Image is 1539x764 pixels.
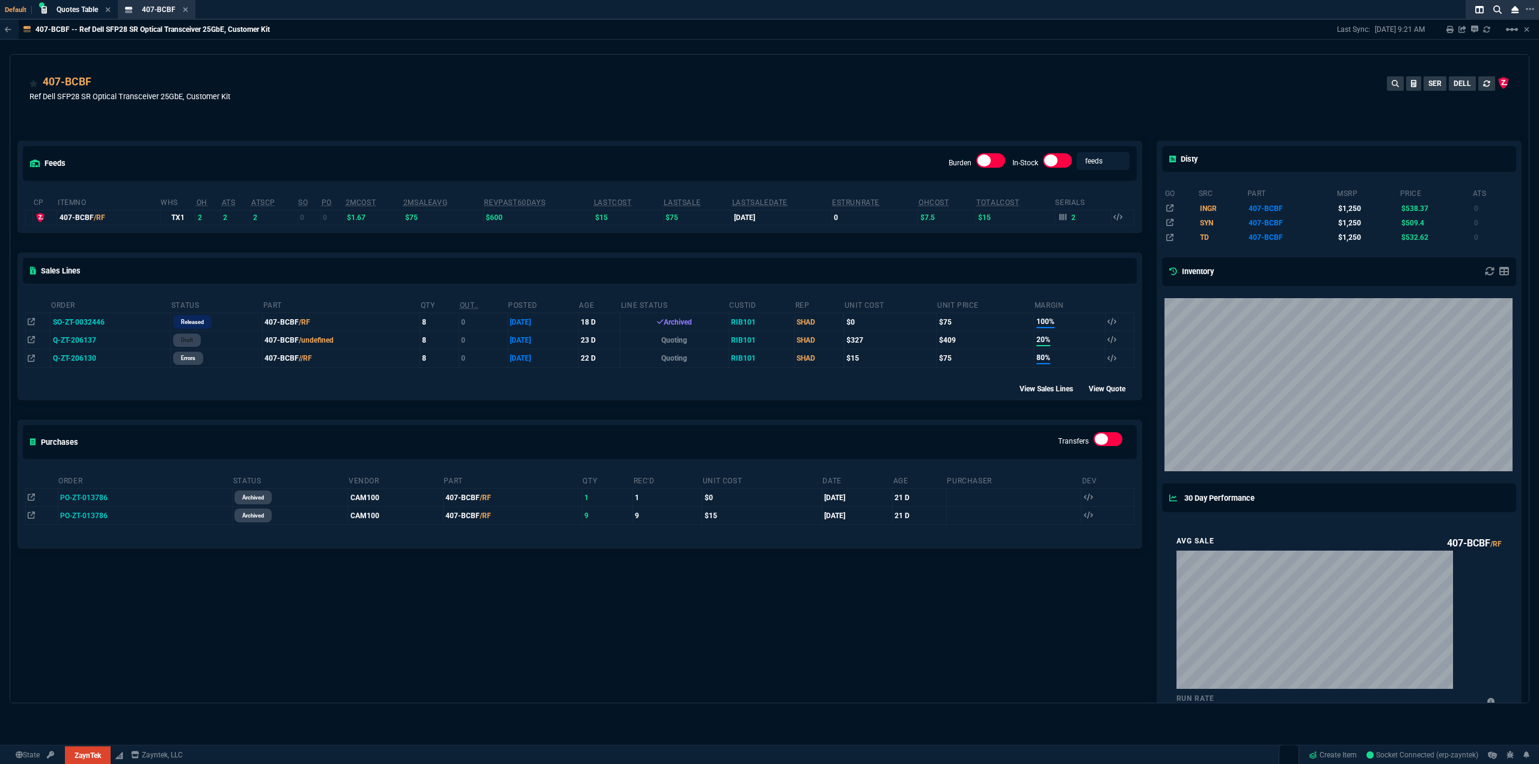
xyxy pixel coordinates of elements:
[633,471,702,489] th: Rec'd
[663,210,731,225] td: $75
[831,210,918,225] td: 0
[1247,230,1336,245] td: 407-BCBF
[578,313,620,331] td: 18 D
[822,489,892,507] td: [DATE]
[348,489,443,507] td: CAM100
[1164,184,1198,201] th: go
[50,349,171,367] td: Q-ZT-206130
[484,198,545,207] abbr: Total revenue past 60 days
[1472,201,1514,215] td: 0
[460,301,479,310] abbr: Outstanding (To Ship)
[822,507,892,525] td: [DATE]
[181,335,193,345] p: draft
[702,507,822,525] td: $15
[299,336,334,344] span: /undefined
[33,193,57,210] th: cp
[937,296,1034,313] th: Unit Price
[30,265,81,277] h5: Sales Lines
[1169,153,1198,165] h5: Disty
[1447,536,1502,551] div: 407-BCBF
[345,210,403,225] td: $1.67
[1336,201,1400,215] td: $1,250
[28,494,35,502] nx-icon: Open In Opposite Panel
[1424,76,1446,91] button: SER
[1472,230,1514,245] td: 0
[622,317,726,328] div: Archived
[348,507,443,525] td: CAM100
[263,349,420,367] td: 407-BCBF
[28,336,35,344] nx-icon: Open In Opposite Panel
[893,489,947,507] td: 21 D
[142,5,176,14] span: 407-BCBF
[12,750,43,760] a: Global State
[443,489,582,507] td: 407-BCBF
[702,471,822,489] th: Unit Cost
[1472,184,1514,201] th: ats
[633,507,702,525] td: 9
[1526,4,1534,15] nx-icon: Open New Tab
[732,198,788,207] abbr: The date of the last SO Inv price. No time limit. (ignore zeros)
[1336,184,1400,201] th: msrp
[578,296,620,313] th: age
[846,353,935,364] div: $15
[160,210,196,225] td: TX1
[919,198,949,207] abbr: Avg Cost of Inventory on-hand
[949,159,971,167] label: Burden
[60,492,230,503] nx-fornida-value: PO-ZT-013786
[1400,216,1472,230] td: $509.4
[1366,750,1478,760] a: AXRZl1mUCILub4BoAAEB
[1198,201,1247,215] td: INGR
[846,335,935,346] div: $327
[593,210,664,225] td: $15
[459,349,507,367] td: 0
[582,507,632,525] td: 9
[1449,76,1476,91] button: DELL
[28,318,35,326] nx-icon: Open In Opposite Panel
[196,210,221,225] td: 2
[633,489,702,507] td: 1
[1489,2,1507,17] nx-icon: Search
[507,313,578,331] td: [DATE]
[222,198,236,207] abbr: Total units in inventory => minus on SO => plus on PO
[1043,153,1072,173] div: In-Stock
[30,436,78,448] h5: Purchases
[1164,216,1514,230] tr: SFP28 SR 10/25GBE OP XCVR INTEL CUSTOM
[1524,25,1529,34] a: Hide Workbench
[1336,230,1400,245] td: $1,250
[620,296,729,313] th: Line Status
[403,210,484,225] td: $75
[1176,536,1502,546] p: Avg Sale
[976,198,1019,207] abbr: Total Cost of Units on Hand
[795,296,844,313] th: Rep
[105,5,111,15] nx-icon: Close Tab
[28,512,35,520] nx-icon: Open In Opposite Panel
[844,296,937,313] th: Unit Cost
[43,74,91,90] a: 407-BCBF
[1036,316,1054,328] span: 100%
[420,331,459,349] td: 8
[1198,216,1247,230] td: SYN
[181,317,204,327] p: Released
[702,489,822,507] td: $0
[578,349,620,367] td: 22 D
[1089,382,1136,394] div: View Quote
[1012,159,1038,167] label: In-Stock
[35,25,270,34] p: 407-BCBF -- Ref Dell SFP28 SR Optical Transceiver 25GbE, Customer Kit
[171,296,263,313] th: Status
[346,198,376,207] abbr: Avg cost of all PO invoices for 2 months
[1247,201,1336,215] td: 407-BCBF
[664,198,700,207] abbr: The last SO Inv price. No time limit. (ignore zeros)
[729,313,795,331] td: RIB101
[1505,22,1519,37] mat-icon: Example home icon
[732,210,831,225] td: [DATE]
[251,198,275,207] abbr: ATS with all companies combined
[937,349,1034,367] td: $75
[1507,2,1523,17] nx-icon: Close Workbench
[795,331,844,349] td: SHAD
[60,494,108,502] span: PO-ZT-013786
[1034,296,1105,313] th: Margin
[946,471,1081,489] th: Purchaser
[1400,201,1472,215] td: $538.37
[846,317,935,328] div: $0
[29,74,38,91] div: Add to Watchlist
